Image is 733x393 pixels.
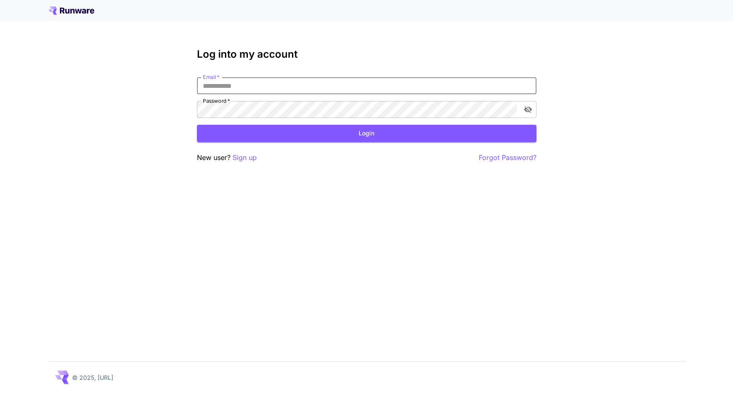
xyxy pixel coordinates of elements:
[520,102,536,117] button: toggle password visibility
[72,373,113,382] p: © 2025, [URL]
[197,152,257,163] p: New user?
[479,152,536,163] button: Forgot Password?
[203,73,219,81] label: Email
[197,125,536,142] button: Login
[197,48,536,60] h3: Log into my account
[203,97,230,104] label: Password
[233,152,257,163] button: Sign up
